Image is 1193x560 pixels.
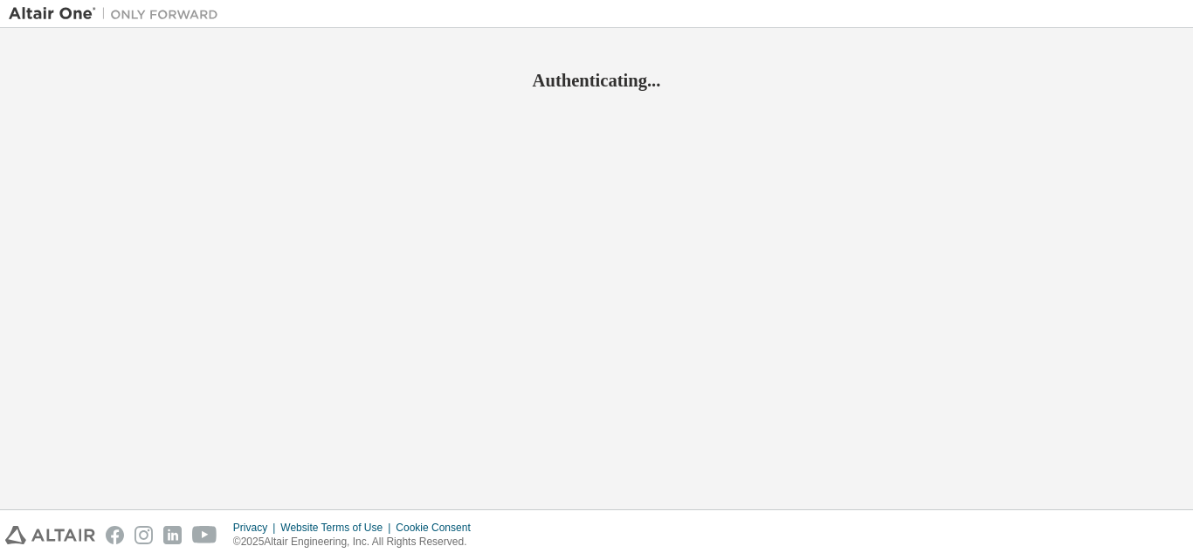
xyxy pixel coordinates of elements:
img: linkedin.svg [163,526,182,544]
div: Cookie Consent [396,521,480,535]
div: Website Terms of Use [280,521,396,535]
img: instagram.svg [134,526,153,544]
h2: Authenticating... [9,69,1184,92]
img: Altair One [9,5,227,23]
p: © 2025 Altair Engineering, Inc. All Rights Reserved. [233,535,481,550]
img: altair_logo.svg [5,526,95,544]
img: youtube.svg [192,526,217,544]
div: Privacy [233,521,280,535]
img: facebook.svg [106,526,124,544]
